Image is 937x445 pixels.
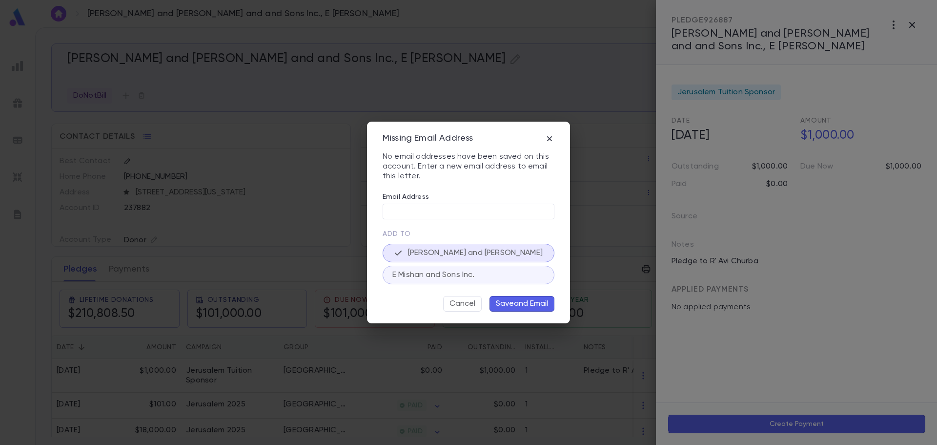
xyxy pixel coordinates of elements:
button: Cancel [443,296,482,312]
div: Missing Email Address [383,133,473,144]
button: [PERSON_NAME] and [PERSON_NAME] [383,244,554,262]
p: [PERSON_NAME] and [PERSON_NAME] [388,247,549,259]
label: Email Address [383,193,429,201]
span: Add to [383,231,411,237]
button: E Mishan and Sons Inc. [383,266,554,284]
p: No email addresses have been saved on this account. Enter a new email address to email this letter. [383,152,554,181]
p: E Mishan and Sons Inc. [388,270,549,280]
button: Saveand Email [489,296,554,312]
